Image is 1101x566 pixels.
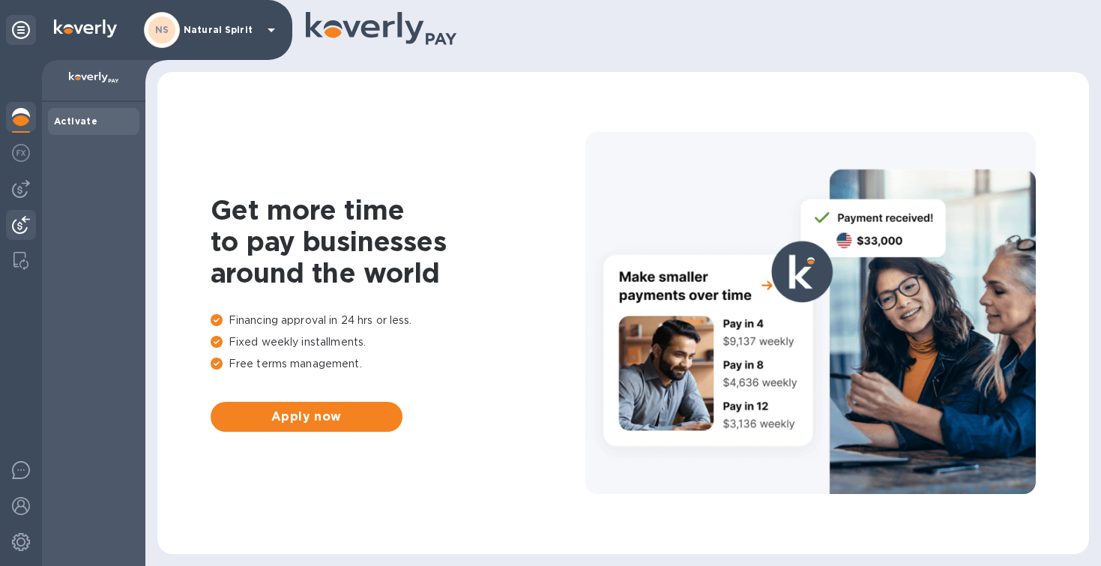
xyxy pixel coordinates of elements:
img: Logo [54,19,117,37]
span: Apply now [223,408,390,426]
img: Foreign exchange [12,144,30,162]
b: Activate [54,115,97,127]
button: Apply now [211,402,402,432]
p: Fixed weekly installments. [211,334,585,350]
div: Unpin categories [6,15,36,45]
p: Financing approval in 24 hrs or less. [211,313,585,328]
h1: Get more time to pay businesses around the world [211,194,585,289]
p: Free terms management. [211,356,585,372]
p: Natural Spirit [184,25,259,35]
b: NS [155,24,169,35]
